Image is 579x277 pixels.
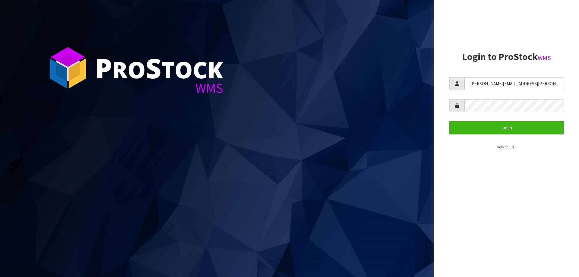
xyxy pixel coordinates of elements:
span: S [146,49,161,86]
button: Login [449,121,564,134]
h2: Login to ProStock [449,52,564,62]
small: Version 1.0.0 [497,145,516,149]
img: ProStock Cube [45,45,90,90]
input: Username [464,77,564,90]
span: P [95,49,112,86]
div: ro tock [95,54,223,81]
div: WMS [95,81,223,95]
small: WMS [538,54,551,62]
